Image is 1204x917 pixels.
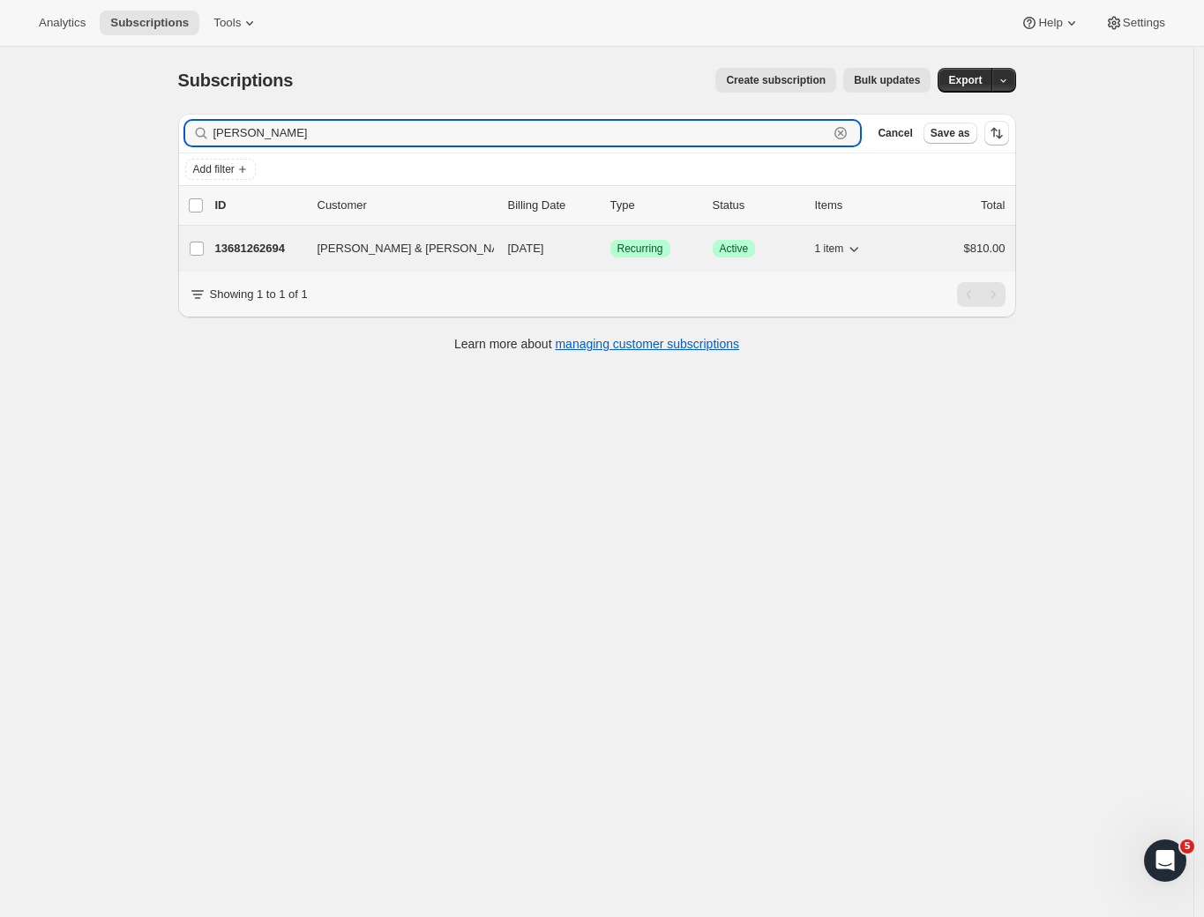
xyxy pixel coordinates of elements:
span: [DATE] [508,242,544,255]
span: Subscriptions [178,71,294,90]
button: Cancel [871,123,919,144]
button: Tools [203,11,269,35]
p: ID [215,197,303,214]
span: Recurring [617,242,663,256]
span: Add filter [193,162,235,176]
span: Settings [1123,16,1165,30]
button: Help [1010,11,1090,35]
span: [PERSON_NAME] & [PERSON_NAME] [318,240,520,257]
button: Create subscription [715,68,836,93]
nav: Pagination [957,282,1006,307]
p: Status [713,197,801,214]
div: 13681262694[PERSON_NAME] & [PERSON_NAME][DATE]SuccessRecurringSuccessActive1 item$810.00 [215,236,1006,261]
span: Bulk updates [854,73,920,87]
button: Bulk updates [843,68,931,93]
iframe: Intercom live chat [1144,839,1186,882]
span: Help [1038,16,1062,30]
span: 5 [1180,839,1194,854]
button: Sort the results [984,121,1009,145]
div: Type [610,197,699,214]
span: Active [720,242,749,256]
button: Subscriptions [100,11,199,35]
button: Settings [1095,11,1176,35]
p: 13681262694 [215,240,303,257]
button: 1 item [815,236,864,261]
p: Customer [318,197,494,214]
div: IDCustomerBilling DateTypeStatusItemsTotal [215,197,1006,214]
span: Tools [213,16,241,30]
span: Analytics [39,16,86,30]
span: Create subscription [726,73,826,87]
p: Showing 1 to 1 of 1 [210,286,308,303]
button: [PERSON_NAME] & [PERSON_NAME] [307,235,483,263]
p: Billing Date [508,197,596,214]
span: Save as [931,126,970,140]
button: Add filter [185,159,256,180]
button: Analytics [28,11,96,35]
button: Export [938,68,992,93]
button: Save as [924,123,977,144]
p: Learn more about [454,335,739,353]
input: Filter subscribers [213,121,829,145]
div: Items [815,197,903,214]
span: Cancel [878,126,912,140]
span: 1 item [815,242,844,256]
button: Clear [832,124,849,142]
span: $810.00 [964,242,1006,255]
p: Total [981,197,1005,214]
a: managing customer subscriptions [555,337,739,351]
span: Subscriptions [110,16,189,30]
span: Export [948,73,982,87]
